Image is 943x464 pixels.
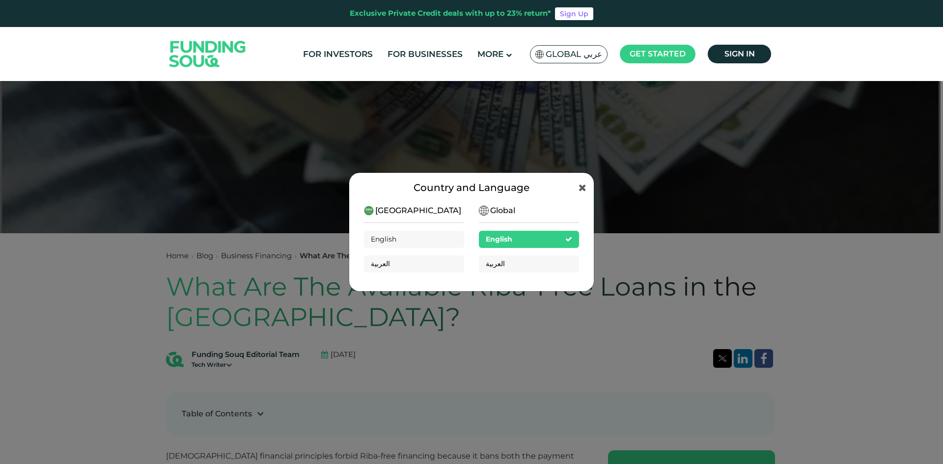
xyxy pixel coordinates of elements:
span: [GEOGRAPHIC_DATA] [375,205,461,217]
span: Global عربي [546,49,602,60]
span: English [371,235,396,244]
a: Sign Up [555,7,593,20]
span: English [486,235,512,244]
div: Exclusive Private Credit deals with up to 23% return* [350,8,551,19]
img: Logo [160,29,256,79]
img: SA Flag [479,206,489,216]
span: العربية [486,259,505,268]
span: العربية [371,259,390,268]
div: Country and Language [364,180,579,195]
a: Sign in [708,45,771,63]
span: More [477,49,503,59]
a: For Businesses [385,46,465,62]
span: Get started [630,49,686,58]
span: Sign in [724,49,755,58]
a: For Investors [301,46,375,62]
span: Global [490,205,515,217]
img: SA Flag [535,50,544,58]
img: SA Flag [364,206,374,216]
